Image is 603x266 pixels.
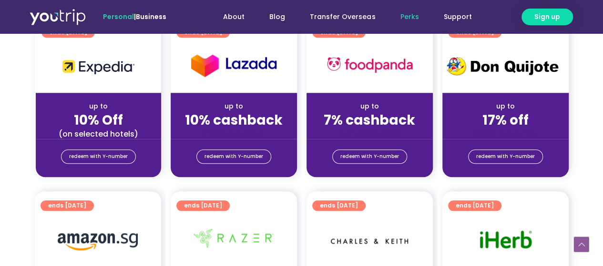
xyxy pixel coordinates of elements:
div: up to [178,101,289,111]
span: Personal [103,12,134,21]
span: redeem with Y-number [476,150,535,163]
a: ends [DATE] [176,200,230,211]
div: (for stays only) [178,129,289,139]
span: redeem with Y-number [69,150,128,163]
a: About [211,8,257,26]
span: ends [DATE] [48,200,86,211]
a: Business [136,12,166,21]
a: Blog [257,8,297,26]
strong: 17% off [482,111,529,129]
a: Support [431,8,484,26]
a: redeem with Y-number [61,149,136,164]
div: up to [450,101,561,111]
div: (on selected hotels) [43,129,153,139]
div: (for stays only) [450,129,561,139]
nav: Menu [192,8,484,26]
span: ends [DATE] [320,200,358,211]
strong: 10% cashback [185,111,283,129]
a: Transfer Overseas [297,8,388,26]
a: redeem with Y-number [332,149,407,164]
span: ends [DATE] [184,200,222,211]
a: Sign up [521,9,573,25]
span: redeem with Y-number [204,150,263,163]
a: Perks [388,8,431,26]
span: | [103,12,166,21]
a: redeem with Y-number [196,149,271,164]
a: ends [DATE] [448,200,501,211]
strong: 10% Off [74,111,123,129]
strong: 7% cashback [324,111,415,129]
span: redeem with Y-number [340,150,399,163]
span: Sign up [534,12,560,22]
div: up to [43,101,153,111]
a: redeem with Y-number [468,149,543,164]
div: (for stays only) [314,129,425,139]
a: ends [DATE] [41,200,94,211]
a: ends [DATE] [312,200,366,211]
span: ends [DATE] [456,200,494,211]
div: up to [314,101,425,111]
